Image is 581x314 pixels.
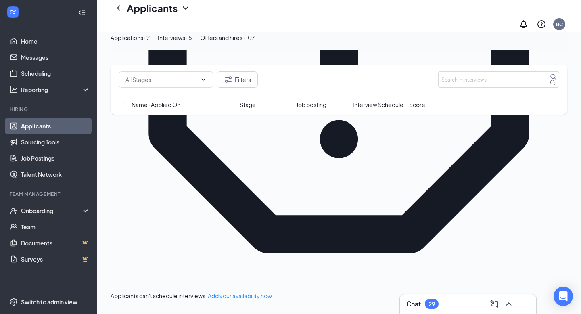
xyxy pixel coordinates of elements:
[111,292,272,299] span: Applicants can't schedule interviews.
[489,299,499,309] svg: ComposeMessage
[519,19,529,29] svg: Notifications
[9,8,17,16] svg: WorkstreamLogo
[21,118,90,134] a: Applicants
[217,71,258,88] button: Filter Filters
[438,71,559,88] input: Search in interviews
[21,65,90,82] a: Scheduling
[10,298,18,306] svg: Settings
[537,19,546,29] svg: QuestionInfo
[21,235,90,251] a: DocumentsCrown
[502,297,515,310] button: ChevronUp
[518,299,528,309] svg: Minimize
[554,287,573,306] div: Open Intercom Messenger
[409,100,425,109] span: Score
[21,150,90,166] a: Job Postings
[224,75,233,84] svg: Filter
[21,207,83,215] div: Onboarding
[158,33,192,42] div: Interviews · 5
[21,219,90,235] a: Team
[517,297,530,310] button: Minimize
[10,86,18,94] svg: Analysis
[488,297,501,310] button: ComposeMessage
[21,166,90,182] a: Talent Network
[10,190,88,197] div: Team Management
[181,3,190,13] svg: ChevronDown
[111,33,150,42] div: Applications · 2
[504,299,514,309] svg: ChevronUp
[200,76,207,83] svg: ChevronDown
[132,100,180,109] span: Name · Applied On
[556,21,563,28] div: BC
[428,301,435,308] div: 29
[127,1,178,15] h1: Applicants
[353,100,403,109] span: Interview Schedule
[21,134,90,150] a: Sourcing Tools
[125,75,197,84] input: All Stages
[21,33,90,49] a: Home
[296,100,326,109] span: Job posting
[200,33,255,42] div: Offers and hires · 107
[10,106,88,113] div: Hiring
[208,292,272,299] a: Add your availability now
[21,251,90,267] a: SurveysCrown
[21,86,90,94] div: Reporting
[78,8,86,17] svg: Collapse
[10,207,18,215] svg: UserCheck
[240,100,256,109] span: Stage
[114,3,123,13] svg: ChevronLeft
[21,298,77,306] div: Switch to admin view
[550,73,556,80] svg: MagnifyingGlass
[406,299,421,308] h3: Chat
[21,49,90,65] a: Messages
